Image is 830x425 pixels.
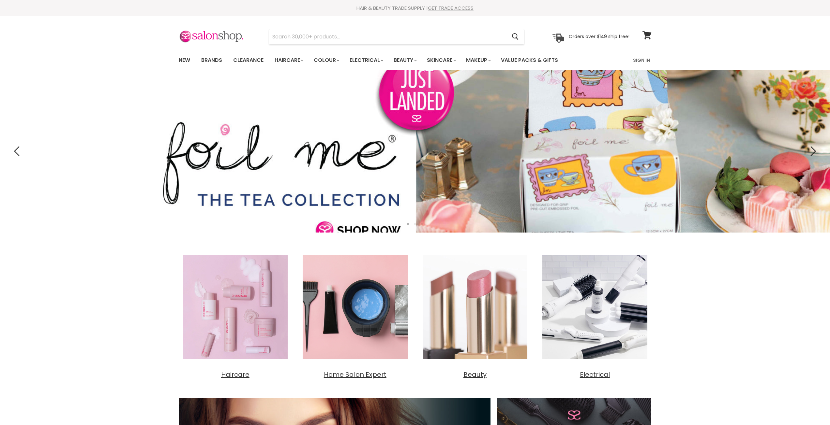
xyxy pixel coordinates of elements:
iframe: Gorgias live chat messenger [797,394,823,418]
li: Page dot 2 [414,223,416,225]
span: Electrical [580,370,610,379]
a: Beauty [389,53,421,67]
span: Haircare [221,370,249,379]
input: Search [269,29,507,44]
a: Sign In [629,53,654,67]
a: Electrical Electrical [538,250,652,379]
form: Product [269,29,524,45]
button: Previous [11,145,24,158]
div: HAIR & BEAUTY TRADE SUPPLY | [171,5,660,11]
a: Brands [196,53,227,67]
button: Search [507,29,524,44]
a: Colour [309,53,343,67]
a: Haircare Haircare [179,250,292,379]
p: Orders over $149 ship free! [569,34,629,39]
a: Home Salon Expert Home Salon Expert [298,250,412,379]
a: GET TRADE ACCESS [428,5,474,11]
span: Beauty [463,370,487,379]
img: Home Salon Expert [298,250,412,364]
a: Haircare [270,53,308,67]
button: Next [806,145,819,158]
li: Page dot 1 [407,223,409,225]
ul: Main menu [174,51,596,70]
img: Electrical [538,250,652,364]
a: Beauty Beauty [418,250,532,379]
a: Electrical [345,53,387,67]
a: Value Packs & Gifts [496,53,563,67]
img: Beauty [418,250,532,364]
a: Skincare [422,53,460,67]
img: Haircare [179,250,292,364]
li: Page dot 3 [421,223,423,225]
a: Makeup [461,53,495,67]
nav: Main [171,51,660,70]
span: Home Salon Expert [324,370,386,379]
a: Clearance [228,53,268,67]
a: New [174,53,195,67]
